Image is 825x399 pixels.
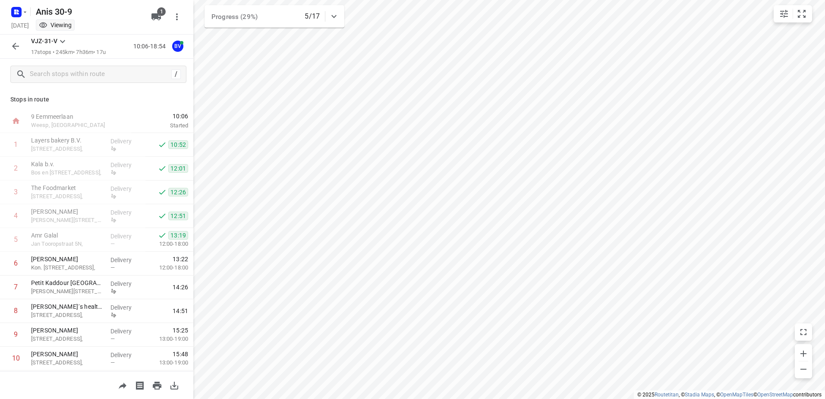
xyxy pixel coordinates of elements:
div: 10 [12,354,20,362]
p: [PERSON_NAME][STREET_ADDRESS], [31,287,104,296]
p: Weesp, [GEOGRAPHIC_DATA] [31,121,121,130]
p: 9 Eemmeerlaan [31,112,121,121]
div: 5 [14,235,18,244]
p: Started [131,121,188,130]
input: Search stops within route [30,68,171,81]
p: The Foodmarket [31,184,104,192]
button: 1 [148,8,165,25]
svg: Done [158,188,167,196]
span: 13:19 [168,231,188,240]
span: 13:22 [173,255,188,263]
li: © 2025 , © , © © contributors [637,392,822,398]
span: 10:06 [131,112,188,120]
span: 12:51 [168,212,188,220]
span: 14:51 [173,307,188,315]
span: 14:26 [173,283,188,291]
span: — [110,359,115,366]
p: 10:06-18:54 [133,42,169,51]
p: Layers bakery B.V. [31,136,104,145]
p: [STREET_ADDRESS], [31,311,104,320]
p: Kon. [STREET_ADDRESS], [31,263,104,272]
p: Professor Oudemansstraat 33, [31,335,104,343]
p: 5/17 [305,11,320,22]
button: Map settings [775,5,793,22]
div: 9 [14,330,18,339]
div: 3 [14,188,18,196]
p: [PERSON_NAME] [31,207,104,216]
a: Routetitan [655,392,679,398]
span: 12:26 [168,188,188,196]
svg: Done [158,212,167,220]
p: Delivery [110,161,142,169]
p: [STREET_ADDRESS], [31,358,104,367]
p: Delivery [110,232,142,241]
div: You are currently in view mode. To make any changes, go to edit project. [39,21,72,29]
p: [STREET_ADDRESS], [31,192,104,201]
p: 13:00-19:00 [145,335,188,343]
div: 7 [14,283,18,291]
div: 2 [14,164,18,172]
p: 12:00-18:00 [145,240,188,248]
svg: Done [158,231,167,240]
svg: Done [158,140,167,149]
a: OpenMapTiles [720,392,753,398]
p: Delivery [110,279,142,288]
span: 10:52 [168,140,188,149]
p: 13:00-19:00 [145,358,188,367]
div: 4 [14,212,18,220]
p: [STREET_ADDRESS], [31,145,104,153]
span: 12:01 [168,164,188,173]
p: Delivery [110,184,142,193]
p: [PERSON_NAME] [31,350,104,358]
p: Delivery [110,327,142,336]
button: More [168,8,186,25]
p: Kala b.v. [31,160,104,168]
div: 8 [14,307,18,315]
span: Assigned to Bus VJZ-31-V [169,42,186,50]
p: VJZ-31-V [31,37,57,46]
p: Amr Galal [31,231,104,240]
p: Stops in route [10,95,183,104]
p: Delivery [110,351,142,359]
p: Jan Tooropstraat 5N, [31,240,104,248]
p: [PERSON_NAME] [31,255,104,263]
div: Progress (29%)5/17 [205,5,344,28]
p: Delivery [110,303,142,312]
span: Print route [148,381,166,389]
p: Bos en [STREET_ADDRESS], [31,168,104,177]
span: — [110,264,115,271]
p: Martini van Geffenstraat 29C, [31,216,104,225]
span: — [110,336,115,342]
p: [PERSON_NAME]´s healthy kitchen [31,302,104,311]
span: 15:25 [173,326,188,335]
span: Progress (29%) [211,13,258,21]
span: 15:48 [173,350,188,358]
span: 1 [157,7,166,16]
p: 17 stops • 245km • 7h36m • 17u [31,48,106,57]
p: [PERSON_NAME] [31,326,104,335]
span: Download route [166,381,183,389]
a: OpenStreetMap [757,392,793,398]
span: Print shipping labels [131,381,148,389]
span: Share route [114,381,131,389]
div: small contained button group [774,5,812,22]
svg: Done [158,164,167,173]
div: 1 [14,140,18,149]
div: / [171,70,181,79]
div: 6 [14,259,18,267]
a: Stadia Maps [685,392,714,398]
span: — [110,241,115,247]
p: Delivery [110,208,142,217]
p: Delivery [110,256,142,264]
p: 12:00-18:00 [145,263,188,272]
p: Delivery [110,137,142,146]
p: Petit Kaddour [GEOGRAPHIC_DATA] [31,279,104,287]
